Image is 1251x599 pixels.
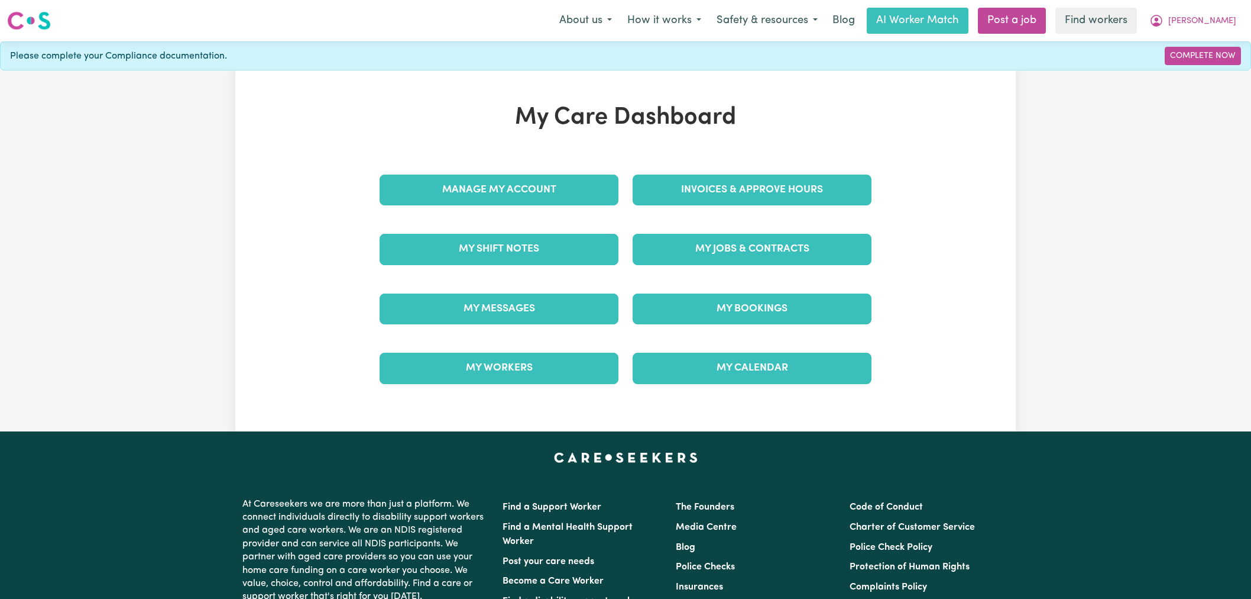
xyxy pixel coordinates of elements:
a: Find workers [1055,8,1137,34]
a: Blog [676,543,695,552]
a: Protection of Human Rights [850,562,970,572]
button: About us [552,8,620,33]
a: Post your care needs [503,557,594,566]
span: [PERSON_NAME] [1168,15,1236,28]
a: Become a Care Worker [503,577,604,586]
a: Media Centre [676,523,737,532]
img: Careseekers logo [7,10,51,31]
a: Charter of Customer Service [850,523,975,532]
a: Complaints Policy [850,582,927,592]
a: Police Check Policy [850,543,932,552]
a: Find a Support Worker [503,503,601,512]
a: My Messages [380,294,618,324]
a: Insurances [676,582,723,592]
button: My Account [1142,8,1244,33]
a: Post a job [978,8,1046,34]
a: The Founders [676,503,734,512]
a: My Bookings [633,294,871,324]
a: My Workers [380,353,618,384]
h1: My Care Dashboard [372,104,879,132]
span: Please complete your Compliance documentation. [10,49,227,63]
a: Blog [825,8,862,34]
a: Invoices & Approve Hours [633,175,871,205]
a: Code of Conduct [850,503,923,512]
a: Find a Mental Health Support Worker [503,523,633,546]
a: AI Worker Match [867,8,968,34]
iframe: Button to launch messaging window [1204,552,1242,590]
a: Manage My Account [380,175,618,205]
a: My Calendar [633,353,871,384]
a: Careseekers logo [7,7,51,34]
a: My Shift Notes [380,234,618,265]
a: My Jobs & Contracts [633,234,871,265]
a: Complete Now [1165,47,1241,65]
a: Careseekers home page [554,453,698,462]
button: How it works [620,8,709,33]
button: Safety & resources [709,8,825,33]
a: Police Checks [676,562,735,572]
